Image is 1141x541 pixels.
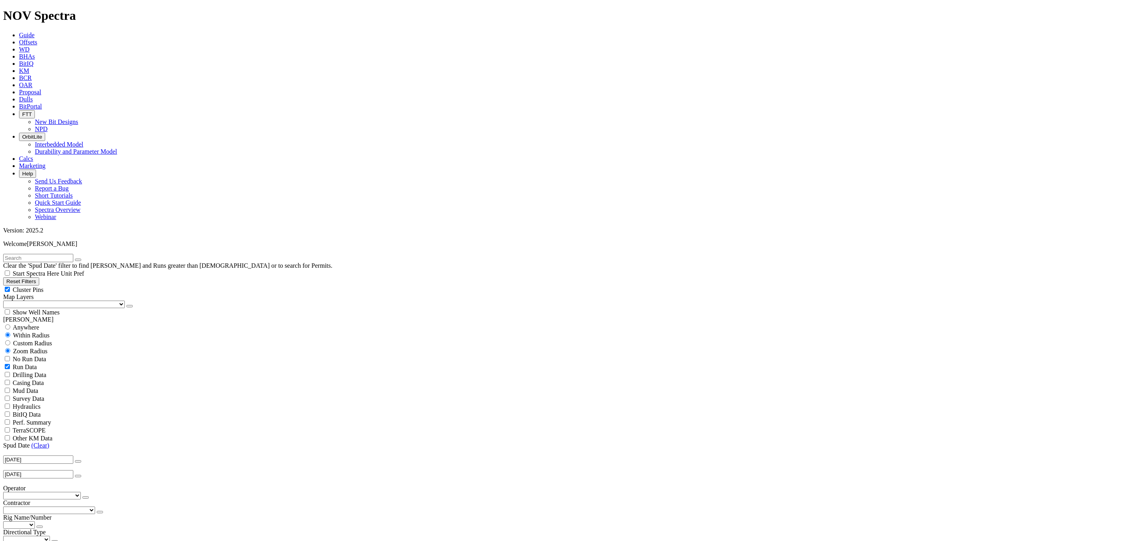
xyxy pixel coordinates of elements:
[3,499,30,506] span: Contractor
[13,435,52,442] span: Other KM Data
[3,8,1138,23] h1: NOV Spectra
[13,427,46,434] span: TerraSCOPE
[19,82,32,88] a: OAR
[19,89,41,95] a: Proposal
[3,455,73,464] input: After
[3,485,26,491] span: Operator
[3,227,1138,234] div: Version: 2025.2
[19,103,42,110] a: BitPortal
[22,111,32,117] span: FTT
[27,240,77,247] span: [PERSON_NAME]
[3,434,1138,442] filter-controls-checkbox: TerraSCOPE Data
[19,46,30,53] a: WD
[22,171,33,177] span: Help
[19,155,33,162] a: Calcs
[35,126,48,132] a: NPD
[13,419,51,426] span: Perf. Summary
[19,60,33,67] a: BitIQ
[19,170,36,178] button: Help
[19,162,46,169] a: Marketing
[35,213,56,220] a: Webinar
[13,309,59,316] span: Show Well Names
[19,32,34,38] a: Guide
[13,356,46,362] span: No Run Data
[19,67,29,74] a: KM
[3,514,52,521] span: Rig Name/Number
[3,402,1138,410] filter-controls-checkbox: Hydraulics Analysis
[35,192,73,199] a: Short Tutorials
[3,426,1138,434] filter-controls-checkbox: TerraSCOPE Data
[13,364,37,370] span: Run Data
[13,371,46,378] span: Drilling Data
[19,96,33,103] a: Dulls
[13,324,39,331] span: Anywhere
[19,53,35,60] a: BHAs
[35,178,82,185] a: Send Us Feedback
[13,387,38,394] span: Mud Data
[3,240,1138,248] p: Welcome
[13,286,44,293] span: Cluster Pins
[22,134,42,140] span: OrbitLite
[13,332,50,339] span: Within Radius
[3,418,1138,426] filter-controls-checkbox: Performance Summary
[35,199,81,206] a: Quick Start Guide
[35,148,117,155] a: Durability and Parameter Model
[3,442,30,449] span: Spud Date
[3,316,1138,323] div: [PERSON_NAME]
[13,395,44,402] span: Survey Data
[3,529,46,535] span: Directional Type
[31,442,49,449] a: (Clear)
[19,110,35,118] button: FTT
[3,293,34,300] span: Map Layers
[35,206,80,213] a: Spectra Overview
[3,254,73,262] input: Search
[13,340,52,347] span: Custom Radius
[3,262,332,269] span: Clear the 'Spud Date' filter to find [PERSON_NAME] and Runs greater than [DEMOGRAPHIC_DATA] or to...
[13,379,44,386] span: Casing Data
[13,403,40,410] span: Hydraulics
[5,270,10,276] input: Start Spectra Here
[19,133,45,141] button: OrbitLite
[13,411,41,418] span: BitIQ Data
[19,74,32,81] a: BCR
[35,118,78,125] a: New Bit Designs
[13,348,48,354] span: Zoom Radius
[35,141,83,148] a: Interbedded Model
[19,39,37,46] a: Offsets
[3,277,39,286] button: Reset Filters
[35,185,69,192] a: Report a Bug
[3,470,73,478] input: Before
[13,270,59,277] span: Start Spectra Here
[61,270,84,277] span: Unit Pref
